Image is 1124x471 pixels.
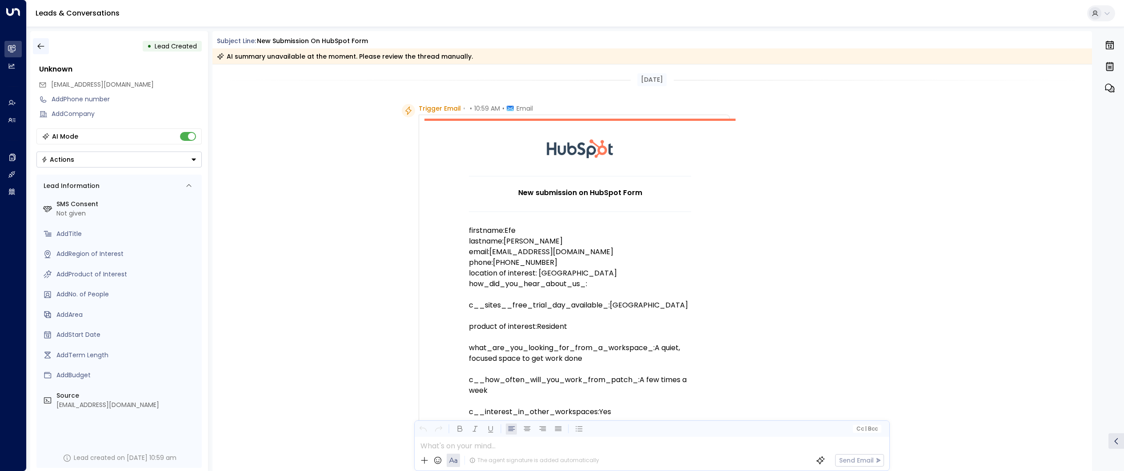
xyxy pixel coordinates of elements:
[469,456,599,464] div: The agent signature is added automatically
[469,396,691,417] p: c__interest_in_other_workspaces:Yes
[470,104,472,113] span: •
[469,289,691,311] p: c__sites__free_trial_day_available_:[GEOGRAPHIC_DATA]
[463,104,465,113] span: •
[36,152,202,168] div: Button group with a nested menu
[56,290,198,299] div: AddNo. of People
[419,104,461,113] span: Trigger Email
[39,64,202,75] div: Unknown
[51,80,154,89] span: [EMAIL_ADDRESS][DOMAIN_NAME]
[36,152,202,168] button: Actions
[36,8,120,18] a: Leads & Conversations
[469,188,691,198] h1: New submission on HubSpot Form
[637,73,667,86] div: [DATE]
[469,321,691,332] p: product of interest:Resident
[433,423,444,435] button: Redo
[853,425,881,433] button: Cc|Bcc
[469,268,691,279] p: location of interest: [GEOGRAPHIC_DATA]
[469,236,691,247] p: lastname:[PERSON_NAME]
[41,156,74,164] div: Actions
[52,109,202,119] div: AddCompany
[474,104,500,113] span: 10:59 AM
[155,42,197,51] span: Lead Created
[856,426,878,432] span: Cc Bcc
[469,247,691,257] p: email:[EMAIL_ADDRESS][DOMAIN_NAME]
[217,52,473,61] div: AI summary unavailable at the moment. Please review the thread manually.
[516,104,533,113] span: Email
[56,209,198,218] div: Not given
[56,270,198,279] div: AddProduct of Interest
[469,225,691,236] p: firstname:Efe
[469,343,691,364] p: what_are_you_looking_for_from_a_workspace_:A quiet, focused space to get work done
[74,453,176,463] div: Lead created on [DATE] 10:59 am
[56,371,198,380] div: AddBudget
[56,200,198,209] label: SMS Consent
[217,36,256,45] span: Subject Line:
[147,38,152,54] div: •
[502,104,504,113] span: •
[865,426,867,432] span: |
[469,257,691,268] p: phone:[PHONE_NUMBER]
[56,391,198,400] label: Source
[469,279,691,289] p: how_did_you_hear_about_us_:
[56,229,198,239] div: AddTitle
[56,400,198,410] div: [EMAIL_ADDRESS][DOMAIN_NAME]
[56,249,198,259] div: AddRegion of Interest
[56,351,198,360] div: AddTerm Length
[56,310,198,319] div: AddArea
[469,375,691,396] p: c__how_often_will_you_work_from_patch_:A few times a week
[52,132,78,141] div: AI Mode
[56,330,198,339] div: AddStart Date
[52,95,202,104] div: AddPhone number
[51,80,154,89] span: efea.igiehon@gmail.com
[417,423,428,435] button: Undo
[40,181,100,191] div: Lead Information
[547,121,613,176] img: HubSpot
[257,36,368,46] div: New submission on HubSpot Form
